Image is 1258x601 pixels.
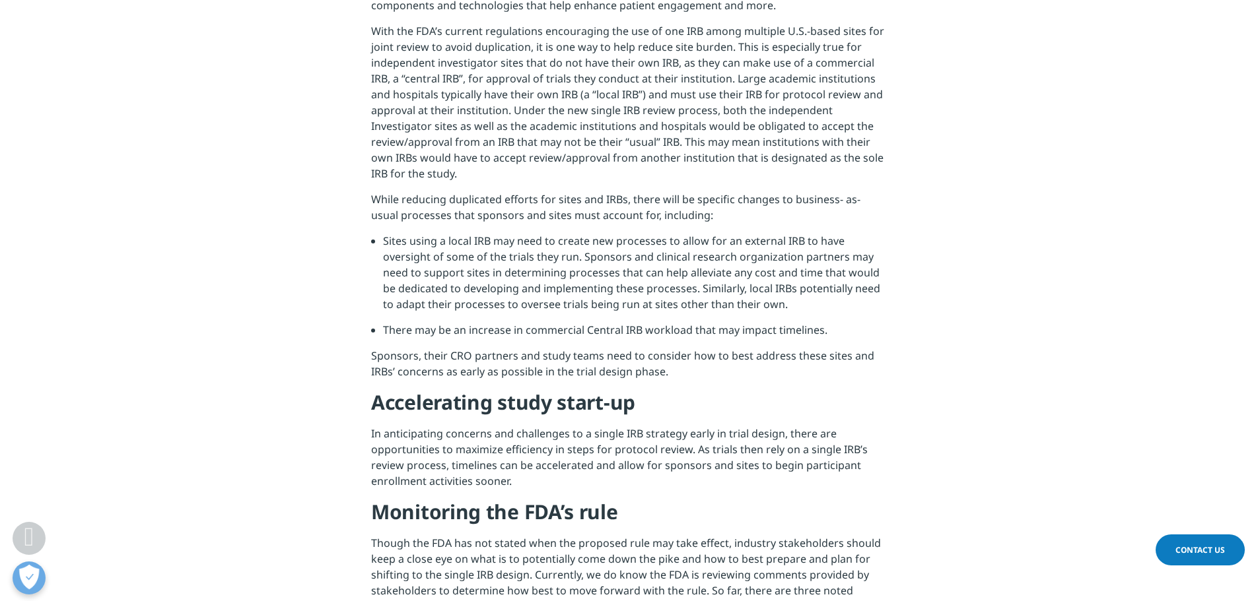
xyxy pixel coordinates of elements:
[371,23,887,191] p: With the FDA’s current regulations encouraging the use of one IRB among multiple U.S.-based sites...
[371,499,887,535] h4: Monitoring the FDA’s rule
[1175,544,1225,555] span: Contact Us
[371,426,887,499] p: In anticipating concerns and challenges to a single IRB strategy early in trial design, there are...
[371,348,887,389] p: Sponsors, their CRO partners and study teams need to consider how to best address these sites and...
[1156,534,1245,565] a: Contact Us
[371,389,887,426] h4: Accelerating study start-up
[383,233,887,322] li: Sites using a local IRB may need to create new processes to allow for an external IRB to have ove...
[383,322,887,348] li: There may be an increase in commercial Central IRB workload that may impact timelines.
[13,561,46,594] button: Open Preferences
[371,191,887,233] p: While reducing duplicated efforts for sites and IRBs, there will be specific changes to business-...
